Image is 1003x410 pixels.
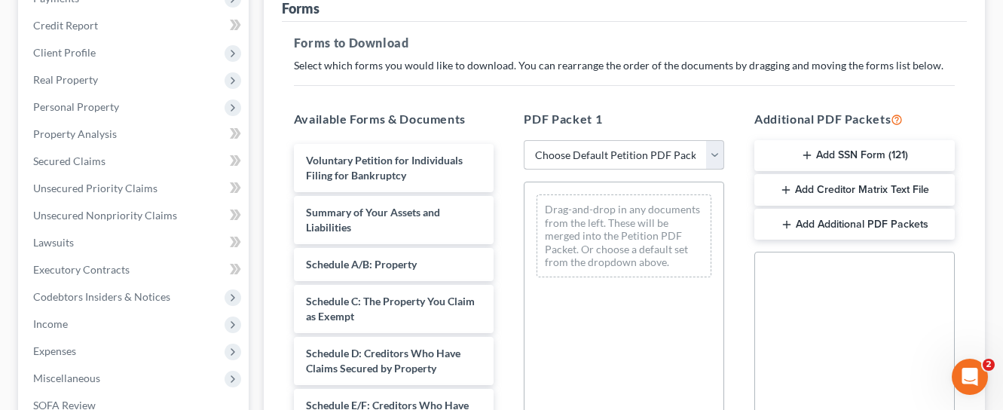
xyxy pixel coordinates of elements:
[952,359,988,395] iframe: Intercom live chat
[21,229,249,256] a: Lawsuits
[294,110,494,128] h5: Available Forms & Documents
[754,209,955,240] button: Add Additional PDF Packets
[33,19,98,32] span: Credit Report
[33,182,157,194] span: Unsecured Priority Claims
[33,317,68,330] span: Income
[754,110,955,128] h5: Additional PDF Packets
[33,46,96,59] span: Client Profile
[524,110,724,128] h5: PDF Packet 1
[33,155,105,167] span: Secured Claims
[754,140,955,172] button: Add SSN Form (121)
[306,258,417,271] span: Schedule A/B: Property
[294,34,955,52] h5: Forms to Download
[21,12,249,39] a: Credit Report
[294,58,955,73] p: Select which forms you would like to download. You can rearrange the order of the documents by dr...
[21,121,249,148] a: Property Analysis
[306,206,440,234] span: Summary of Your Assets and Liabilities
[306,295,475,323] span: Schedule C: The Property You Claim as Exempt
[33,263,130,276] span: Executory Contracts
[21,175,249,202] a: Unsecured Priority Claims
[33,290,170,303] span: Codebtors Insiders & Notices
[33,344,76,357] span: Expenses
[306,347,460,375] span: Schedule D: Creditors Who Have Claims Secured by Property
[21,148,249,175] a: Secured Claims
[33,372,100,384] span: Miscellaneous
[33,127,117,140] span: Property Analysis
[21,202,249,229] a: Unsecured Nonpriority Claims
[33,209,177,222] span: Unsecured Nonpriority Claims
[33,100,119,113] span: Personal Property
[537,194,711,277] div: Drag-and-drop in any documents from the left. These will be merged into the Petition PDF Packet. ...
[33,73,98,86] span: Real Property
[983,359,995,371] span: 2
[754,174,955,206] button: Add Creditor Matrix Text File
[33,236,74,249] span: Lawsuits
[306,154,463,182] span: Voluntary Petition for Individuals Filing for Bankruptcy
[21,256,249,283] a: Executory Contracts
